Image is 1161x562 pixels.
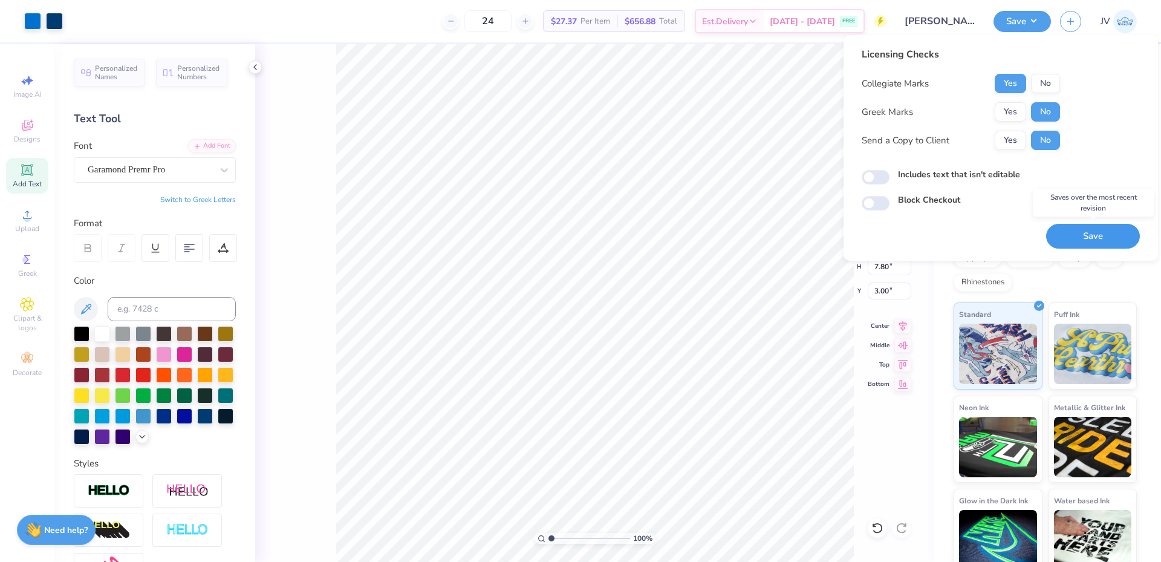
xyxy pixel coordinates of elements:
input: e.g. 7428 c [108,297,236,321]
img: Neon Ink [959,417,1037,477]
label: Includes text that isn't editable [898,168,1020,181]
span: Est. Delivery [702,15,748,28]
img: Shadow [166,483,209,498]
span: Water based Ink [1054,494,1110,507]
a: JV [1101,10,1137,33]
div: Add Font [188,139,236,153]
span: [DATE] - [DATE] [770,15,835,28]
span: $656.88 [625,15,655,28]
label: Block Checkout [898,194,960,206]
span: Upload [15,224,39,234]
span: Metallic & Glitter Ink [1054,401,1125,414]
div: Text Tool [74,111,236,127]
span: Greek [18,269,37,278]
span: Standard [959,308,991,321]
span: Middle [868,341,889,350]
span: Decorate [13,368,42,377]
span: 100 % [633,533,652,544]
img: Metallic & Glitter Ink [1054,417,1132,477]
button: Save [994,11,1051,32]
span: FREE [842,17,855,25]
input: Untitled Design [896,9,984,33]
span: Image AI [13,90,42,99]
button: Save [1046,224,1140,249]
button: Yes [995,131,1026,150]
div: Saves over the most recent revision [1033,189,1154,217]
button: No [1031,102,1060,122]
span: Clipart & logos [6,313,48,333]
span: Puff Ink [1054,308,1079,321]
input: – – [464,10,512,32]
div: Styles [74,457,236,471]
button: Switch to Greek Letters [160,195,236,204]
img: Stroke [88,484,130,498]
button: Yes [995,102,1026,122]
div: Color [74,274,236,288]
img: 3d Illusion [88,521,130,540]
div: Rhinestones [954,273,1012,292]
span: Personalized Numbers [177,64,220,81]
span: Top [868,361,889,369]
span: Designs [14,134,41,144]
img: Negative Space [166,523,209,537]
button: No [1031,131,1060,150]
img: Puff Ink [1054,324,1132,384]
div: Collegiate Marks [862,77,929,91]
span: $27.37 [551,15,577,28]
div: Licensing Checks [862,47,1060,62]
img: Standard [959,324,1037,384]
span: Personalized Names [95,64,138,81]
div: Format [74,217,237,230]
span: Neon Ink [959,401,989,414]
div: Greek Marks [862,105,913,119]
div: Send a Copy to Client [862,134,949,148]
span: Center [868,322,889,330]
span: Add Text [13,179,42,189]
span: JV [1101,15,1110,28]
label: Font [74,139,92,153]
span: Per Item [580,15,610,28]
span: Bottom [868,380,889,388]
img: Jo Vincent [1113,10,1137,33]
span: Glow in the Dark Ink [959,494,1028,507]
strong: Need help? [44,524,88,536]
button: Yes [995,74,1026,93]
button: No [1031,74,1060,93]
span: Total [659,15,677,28]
